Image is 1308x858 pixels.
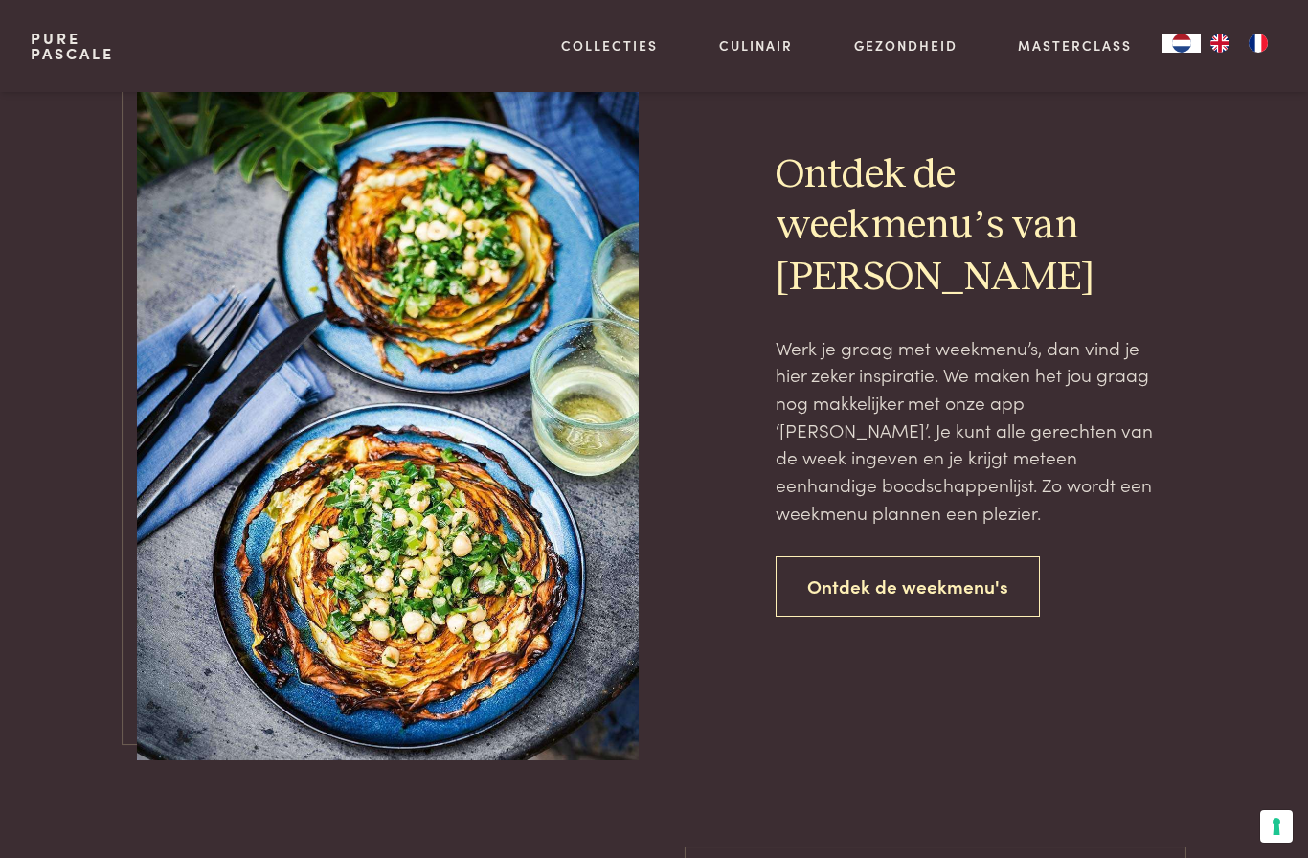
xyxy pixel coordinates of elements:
a: PurePascale [31,31,114,61]
a: FR [1239,34,1277,53]
ul: Language list [1201,34,1277,53]
a: NL [1162,34,1201,53]
a: Ontdek de weekmenu's [776,556,1040,617]
img: DSC08593 [137,8,639,760]
a: Collecties [561,35,658,56]
div: Language [1162,34,1201,53]
h2: Ontdek de weekmenu’s van [PERSON_NAME] [776,150,1171,303]
p: Werk je graag met weekmenu’s, dan vind je hier zeker inspiratie. We maken het jou graag nog makke... [776,334,1171,527]
aside: Language selected: Nederlands [1162,34,1277,53]
a: Masterclass [1018,35,1132,56]
a: Culinair [719,35,793,56]
a: Gezondheid [854,35,958,56]
button: Uw voorkeuren voor toestemming voor trackingtechnologieën [1260,810,1293,843]
a: EN [1201,34,1239,53]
